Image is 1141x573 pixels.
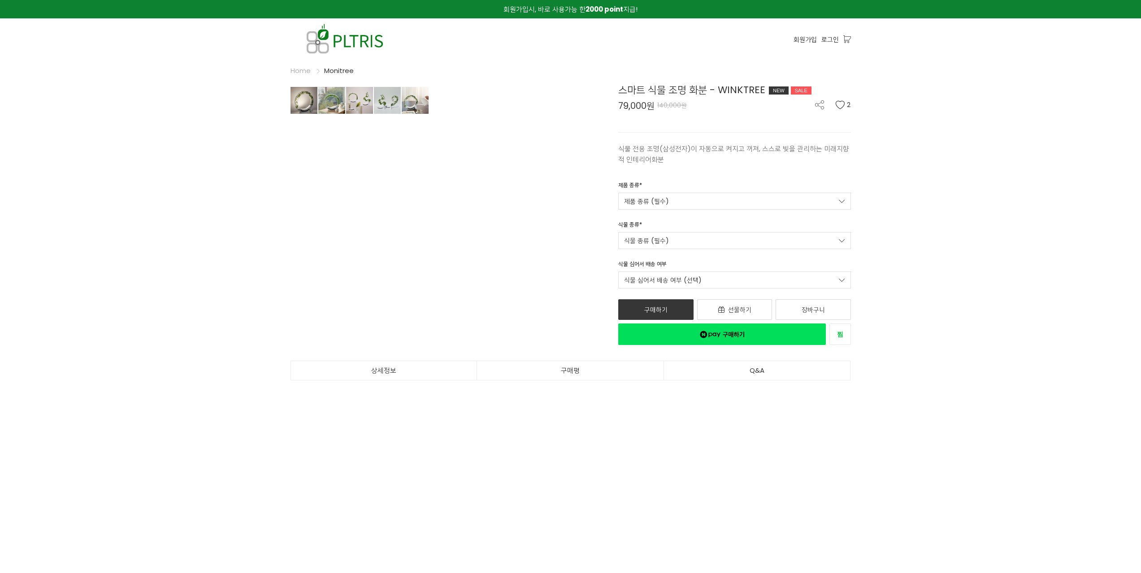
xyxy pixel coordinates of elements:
[324,66,354,75] a: Monitree
[618,299,694,320] a: 구매하기
[618,82,851,97] div: 스마트 식물 조명 화분 - WINKTREE
[291,361,477,380] a: 상세정보
[728,305,751,314] span: 선물하기
[618,232,851,249] a: 식물 종류 (필수)
[776,299,851,320] a: 장바구니
[769,86,789,95] div: NEW
[829,323,851,345] a: 새창
[794,34,817,44] a: 회원가입
[835,100,851,109] button: 2
[618,101,655,110] span: 79,000원
[618,181,642,193] div: 제품 종류
[847,100,851,109] span: 2
[664,361,850,380] a: Q&A
[618,220,642,232] div: 식물 종류
[697,299,772,320] a: 선물하기
[791,86,811,95] div: SALE
[618,323,826,345] a: 새창
[503,4,638,14] span: 회원가입시, 바로 사용가능 한 지급!
[618,143,851,165] p: 식물 전용 조명(삼성전자)이 자동으로 켜지고 꺼져, 스스로 빛을 관리하는 미래지향적 인테리어화분
[477,361,664,380] a: 구매평
[586,4,623,14] strong: 2000 point
[618,193,851,210] a: 제품 종류 (필수)
[821,34,839,44] a: 로그인
[657,101,687,110] span: 140,000원
[618,260,667,271] div: 식물 심어서 배송 여부
[291,66,311,75] a: Home
[618,271,851,289] a: 식물 심어서 배송 여부 (선택)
